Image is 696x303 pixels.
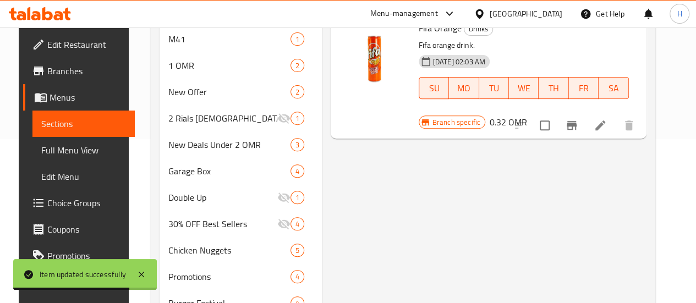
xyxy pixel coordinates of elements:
div: items [291,244,304,257]
span: Promotions [47,249,126,262]
span: 3 [291,140,304,150]
span: Select to update [533,114,556,137]
h6: 0.32 OMR [490,114,527,130]
div: items [291,112,304,125]
span: Edit Menu [41,170,126,183]
button: MO [449,77,479,99]
div: Chicken Nuggets5 [160,237,322,263]
span: 1 [291,34,304,45]
span: SU [424,80,445,96]
a: Edit Menu [32,163,135,190]
span: Branch specific [428,117,485,128]
span: 30% OFF Best Sellers [168,217,277,230]
span: Full Menu View [41,144,126,157]
span: SA [603,80,624,96]
span: 4 [291,166,304,177]
img: Fifa Orange [339,20,410,91]
button: TU [479,77,509,99]
span: 2 [291,87,304,97]
span: Coupons [47,223,126,236]
div: items [291,217,304,230]
span: Branches [47,64,126,78]
a: Choice Groups [23,190,135,216]
svg: Inactive section [277,191,291,204]
span: Chicken Nuggets [168,244,291,257]
span: TH [543,80,564,96]
div: 1 OMR2 [160,52,322,79]
div: items [291,164,304,178]
span: 4 [291,219,304,229]
button: delete [616,112,642,139]
div: Menu-management [370,7,438,20]
span: Choice Groups [47,196,126,210]
button: Branch-specific-item [558,112,585,139]
div: Item updated successfully [40,268,126,280]
div: New Deals Under 2 OMR3 [160,131,322,158]
svg: Inactive section [277,112,291,125]
span: MO [453,80,474,96]
div: New Offer2 [160,79,322,105]
div: items [291,270,304,283]
span: Sections [41,117,126,130]
span: H [677,8,682,20]
div: items [291,59,304,72]
span: [DATE] 02:03 AM [429,57,490,67]
a: Coupons [23,216,135,243]
div: items [291,32,304,46]
div: Double Up1 [160,184,322,211]
span: WE [513,80,534,96]
div: [GEOGRAPHIC_DATA] [490,8,562,20]
span: 1 [291,192,304,203]
span: 2 [291,60,304,71]
a: Promotions [23,243,135,269]
div: 30% OFF Best Sellers4 [160,211,322,237]
button: SA [599,77,628,99]
div: items [291,85,304,98]
span: M41 [168,32,291,46]
svg: Inactive section [277,217,291,230]
span: Menus [50,91,126,104]
span: 2 Rials [DEMOGRAPHIC_DATA] [168,112,277,125]
span: FR [573,80,594,96]
div: Promotions4 [160,263,322,290]
span: 5 [291,245,304,256]
span: Double Up [168,191,277,204]
span: Drinks [464,23,492,35]
button: FR [569,77,599,99]
div: 2 Rials Iftar [168,112,277,125]
a: Menus [23,84,135,111]
span: 4 [291,272,304,282]
div: Drinks [464,23,493,36]
a: Branches [23,58,135,84]
p: Fifa orange drink. [419,38,629,52]
span: Edit Restaurant [47,38,126,51]
span: TU [484,80,505,96]
button: SU [419,77,449,99]
span: New Offer [168,85,291,98]
span: Fifa Orange [419,20,462,36]
span: 1 OMR [168,59,291,72]
span: Promotions [168,270,291,283]
div: items [291,191,304,204]
button: TH [539,77,568,99]
span: New Deals Under 2 OMR [168,138,291,151]
div: items [291,138,304,151]
a: Sections [32,111,135,137]
div: Garage Box4 [160,158,322,184]
a: Full Menu View [32,137,135,163]
a: Edit menu item [594,119,607,132]
div: 2 Rials [DEMOGRAPHIC_DATA]1 [160,105,322,131]
a: Edit Restaurant [23,31,135,58]
div: M411 [160,26,322,52]
span: Garage Box [168,164,291,178]
button: WE [509,77,539,99]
